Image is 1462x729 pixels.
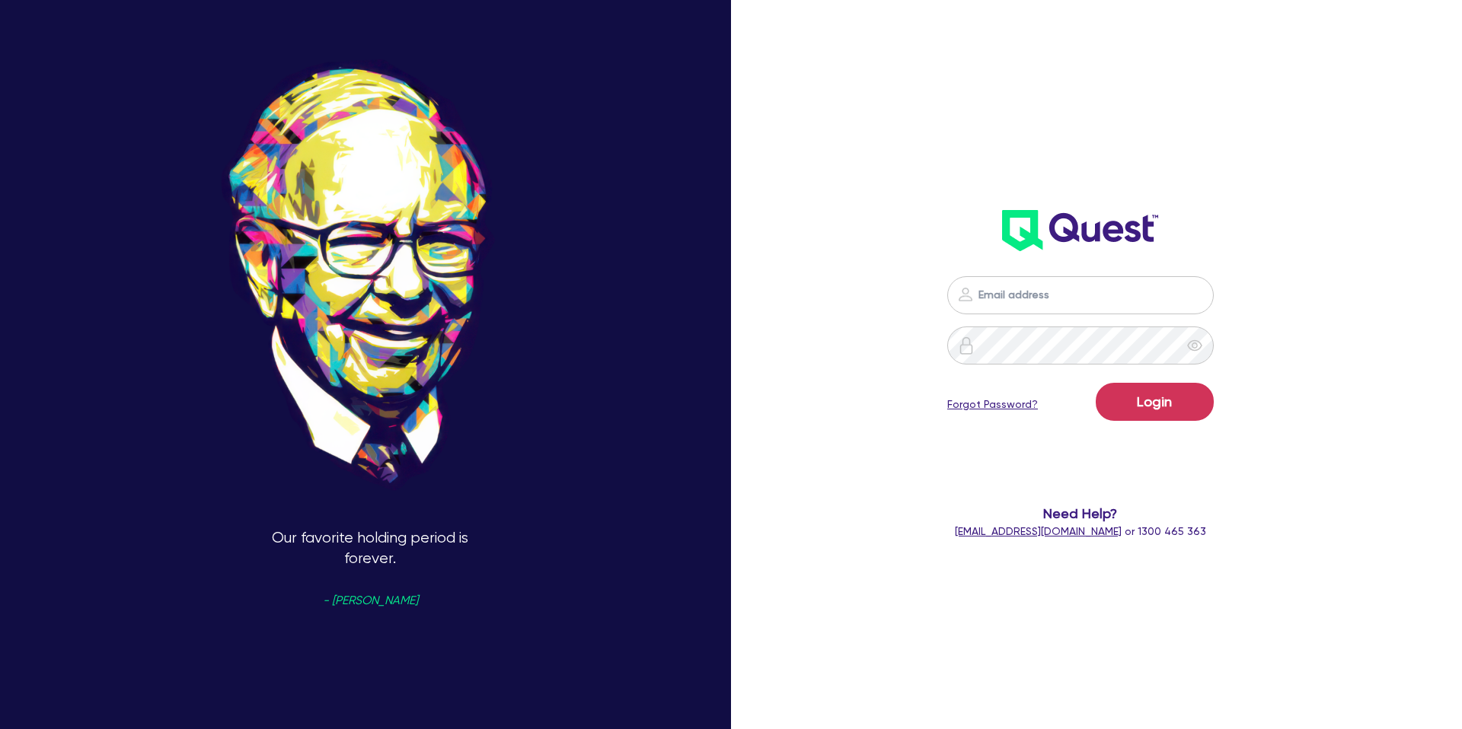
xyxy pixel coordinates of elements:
span: eye [1187,338,1202,353]
img: wH2k97JdezQIQAAAABJRU5ErkJggg== [1002,210,1158,251]
input: Email address [947,276,1214,314]
img: icon-password [957,336,975,355]
span: - [PERSON_NAME] [323,595,418,606]
a: Forgot Password? [947,396,1038,412]
a: [EMAIL_ADDRESS][DOMAIN_NAME] [955,525,1122,537]
span: Need Help? [884,503,1276,524]
button: Login [1096,383,1214,421]
span: or 1300 465 363 [955,525,1206,537]
img: icon-password [956,285,975,304]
